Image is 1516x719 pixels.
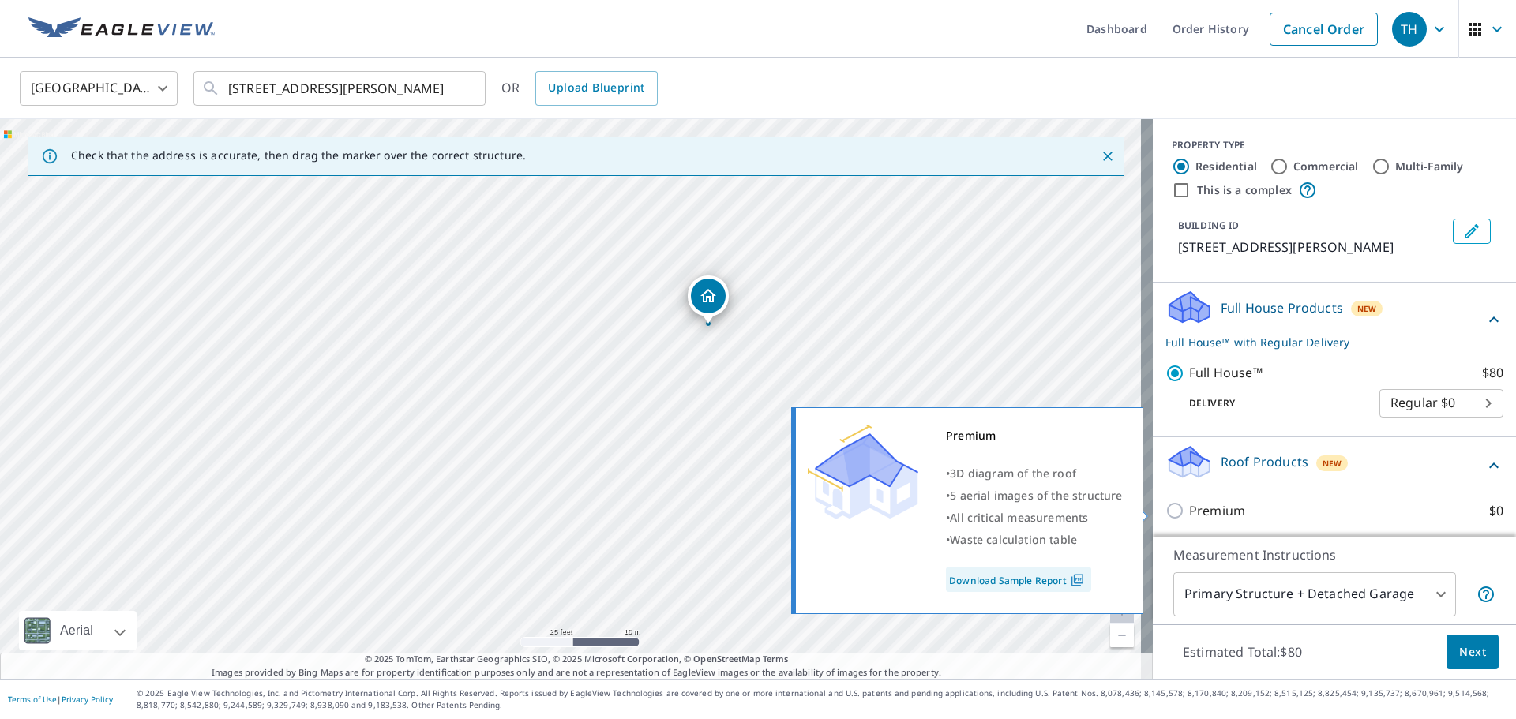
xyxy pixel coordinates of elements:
span: Waste calculation table [950,532,1077,547]
p: Check that the address is accurate, then drag the marker over the correct structure. [71,148,526,163]
label: Residential [1195,159,1257,174]
div: OR [501,71,658,106]
p: © 2025 Eagle View Technologies, Inc. and Pictometry International Corp. All Rights Reserved. Repo... [137,687,1508,711]
button: Next [1447,635,1499,670]
label: Multi-Family [1395,159,1464,174]
p: Premium [1189,501,1245,521]
p: | [8,695,113,704]
div: Aerial [19,611,137,650]
div: • [946,485,1123,507]
div: Regular $0 [1379,381,1503,425]
button: Close [1098,146,1118,167]
label: Commercial [1293,159,1359,174]
img: Pdf Icon [1067,573,1088,587]
img: EV Logo [28,17,215,41]
div: Aerial [55,611,98,650]
p: BUILDING ID [1178,219,1239,232]
div: Primary Structure + Detached Garage [1173,572,1456,616]
div: TH [1392,12,1427,47]
div: Roof ProductsNew [1165,444,1503,489]
span: All critical measurements [950,510,1088,525]
img: Premium [808,425,918,519]
input: Search by address or latitude-longitude [228,66,453,110]
span: 3D diagram of the roof [950,466,1076,481]
p: $0 [1489,501,1503,521]
div: Dropped pin, building 1, Residential property, 140 Bosa Dr Saint Robert, MO 65584 [688,275,729,324]
div: Premium [946,425,1123,447]
p: Roof Products [1221,452,1308,471]
a: Upload Blueprint [535,71,657,106]
div: PROPERTY TYPE [1172,138,1497,152]
p: Full House Products [1221,298,1343,317]
div: • [946,462,1123,485]
a: OpenStreetMap [693,653,760,665]
a: Cancel Order [1270,13,1378,46]
button: Edit building 1 [1453,219,1491,244]
a: Privacy Policy [62,694,113,705]
span: © 2025 TomTom, Earthstar Geographics SIO, © 2025 Microsoft Corporation, © [365,653,789,666]
a: Current Level 20, Zoom Out [1110,624,1134,647]
p: [STREET_ADDRESS][PERSON_NAME] [1178,238,1447,257]
p: Estimated Total: $80 [1170,635,1315,669]
label: This is a complex [1197,182,1292,198]
span: New [1323,457,1342,470]
span: Next [1459,642,1486,662]
span: Your report will include the primary structure and a detached garage if one exists. [1477,585,1495,604]
div: • [946,507,1123,529]
p: Full House™ [1189,363,1263,383]
a: Terms [763,653,789,665]
p: Measurement Instructions [1173,545,1495,564]
a: Download Sample Report [946,567,1091,592]
span: 5 aerial images of the structure [950,488,1122,503]
div: [GEOGRAPHIC_DATA] [20,66,178,110]
p: $80 [1482,363,1503,383]
a: Terms of Use [8,694,57,705]
span: New [1357,302,1377,315]
div: • [946,529,1123,551]
p: Full House™ with Regular Delivery [1165,334,1484,350]
span: Upload Blueprint [548,78,644,98]
div: Full House ProductsNewFull House™ with Regular Delivery [1165,289,1503,350]
p: Delivery [1165,396,1379,410]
